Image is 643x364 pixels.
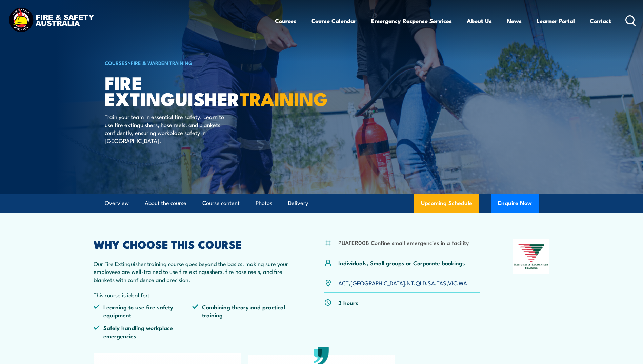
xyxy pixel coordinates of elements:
[94,324,193,340] li: Safely handling workplace emergencies
[105,113,228,144] p: Train your team in essential fire safety. Learn to use fire extinguishers, hose reels, and blanke...
[507,12,522,30] a: News
[202,194,240,212] a: Course content
[288,194,308,212] a: Delivery
[338,239,469,246] li: PUAFER008 Confine small emergencies in a facility
[105,59,128,66] a: COURSES
[414,194,479,213] a: Upcoming Schedule
[94,239,292,249] h2: WHY CHOOSE THIS COURSE
[94,303,193,319] li: Learning to use fire safety equipment
[416,279,426,287] a: QLD
[537,12,575,30] a: Learner Portal
[275,12,296,30] a: Courses
[513,239,550,274] img: Nationally Recognised Training logo.
[240,84,328,112] strong: TRAINING
[459,279,467,287] a: WA
[145,194,186,212] a: About the course
[437,279,446,287] a: TAS
[338,279,467,287] p: , , , , , , ,
[448,279,457,287] a: VIC
[338,259,465,267] p: Individuals, Small groups or Corporate bookings
[94,260,292,283] p: Our Fire Extinguisher training course goes beyond the basics, making sure your employees are well...
[371,12,452,30] a: Emergency Response Services
[105,59,272,67] h6: >
[428,279,435,287] a: SA
[350,279,405,287] a: [GEOGRAPHIC_DATA]
[311,12,356,30] a: Course Calendar
[467,12,492,30] a: About Us
[407,279,414,287] a: NT
[338,279,349,287] a: ACT
[94,291,292,299] p: This course is ideal for:
[491,194,539,213] button: Enquire Now
[192,303,291,319] li: Combining theory and practical training
[338,299,358,306] p: 3 hours
[590,12,611,30] a: Contact
[105,75,272,106] h1: Fire Extinguisher
[256,194,272,212] a: Photos
[105,194,129,212] a: Overview
[131,59,193,66] a: Fire & Warden Training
